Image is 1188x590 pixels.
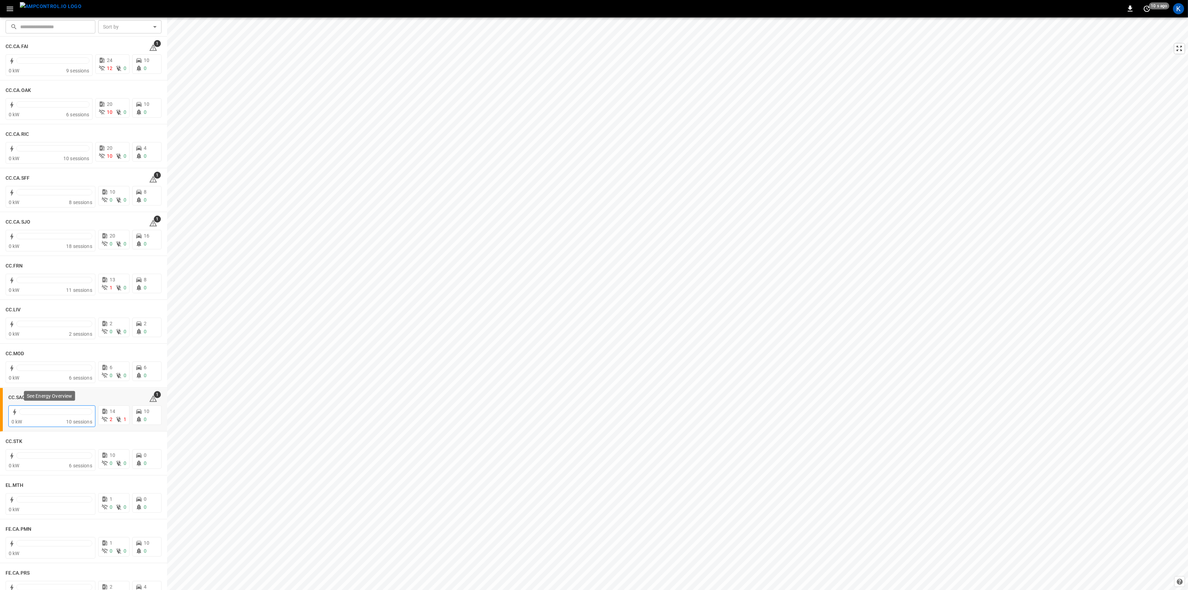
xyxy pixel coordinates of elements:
[1149,2,1170,9] span: 10 s ago
[69,200,92,205] span: 8 sessions
[110,197,112,203] span: 0
[9,156,19,161] span: 0 kW
[144,329,147,334] span: 0
[9,551,19,556] span: 0 kW
[124,109,126,115] span: 0
[110,241,112,247] span: 0
[144,65,147,71] span: 0
[9,375,19,381] span: 0 kW
[1173,3,1184,14] div: profile-icon
[144,548,147,554] span: 0
[144,584,147,590] span: 4
[124,417,126,422] span: 1
[110,233,115,239] span: 20
[107,65,112,71] span: 12
[6,482,24,489] h6: EL.MTH
[6,43,28,51] h6: CC.CA.FAI
[144,57,149,63] span: 10
[6,350,24,358] h6: CC.MOD
[124,197,126,203] span: 0
[110,584,112,590] span: 2
[107,57,112,63] span: 24
[144,109,147,115] span: 0
[144,145,147,151] span: 4
[144,101,149,107] span: 10
[9,463,19,468] span: 0 kW
[9,112,19,117] span: 0 kW
[144,496,147,502] span: 0
[6,87,31,94] h6: CC.CA.OAK
[8,394,25,402] h6: CC.SAC
[66,68,89,73] span: 9 sessions
[124,285,126,290] span: 0
[66,243,92,249] span: 18 sessions
[154,391,161,398] span: 1
[20,2,81,11] img: ampcontrol.io logo
[9,68,19,73] span: 0 kW
[144,417,147,422] span: 0
[124,65,126,71] span: 0
[110,285,112,290] span: 1
[69,375,92,381] span: 6 sessions
[124,329,126,334] span: 0
[144,321,147,326] span: 2
[9,200,19,205] span: 0 kW
[110,365,112,370] span: 6
[107,109,112,115] span: 10
[63,156,89,161] span: 10 sessions
[6,569,30,577] h6: FE.CA.PRS
[154,40,161,47] span: 1
[154,216,161,223] span: 1
[110,540,112,546] span: 1
[124,548,126,554] span: 0
[144,233,149,239] span: 16
[124,460,126,466] span: 0
[110,496,112,502] span: 1
[1141,3,1152,14] button: set refresh interval
[69,463,92,468] span: 6 sessions
[9,243,19,249] span: 0 kW
[144,197,147,203] span: 0
[107,145,112,151] span: 20
[9,331,19,337] span: 0 kW
[69,331,92,337] span: 2 sessions
[110,321,112,326] span: 2
[110,460,112,466] span: 0
[144,189,147,195] span: 8
[144,452,147,458] span: 0
[6,131,29,138] h6: CC.CA.RIC
[154,172,161,179] span: 1
[144,365,147,370] span: 6
[144,285,147,290] span: 0
[110,373,112,378] span: 0
[144,373,147,378] span: 0
[144,460,147,466] span: 0
[110,452,115,458] span: 10
[124,241,126,247] span: 0
[110,329,112,334] span: 0
[110,277,115,282] span: 13
[124,153,126,159] span: 0
[110,409,115,414] span: 14
[9,287,19,293] span: 0 kW
[124,373,126,378] span: 0
[110,548,112,554] span: 0
[110,417,112,422] span: 2
[144,153,147,159] span: 0
[6,306,21,314] h6: CC.LIV
[6,174,30,182] h6: CC.CA.SFF
[144,409,149,414] span: 10
[110,504,112,510] span: 0
[9,507,19,512] span: 0 kW
[107,101,112,107] span: 20
[6,526,31,533] h6: FE.CA.PMN
[6,262,23,270] h6: CC.FRN
[11,419,22,425] span: 0 kW
[107,153,112,159] span: 10
[66,419,92,425] span: 10 sessions
[6,438,23,445] h6: CC.STK
[144,241,147,247] span: 0
[27,393,72,399] p: See Energy Overview
[66,287,92,293] span: 11 sessions
[124,504,126,510] span: 0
